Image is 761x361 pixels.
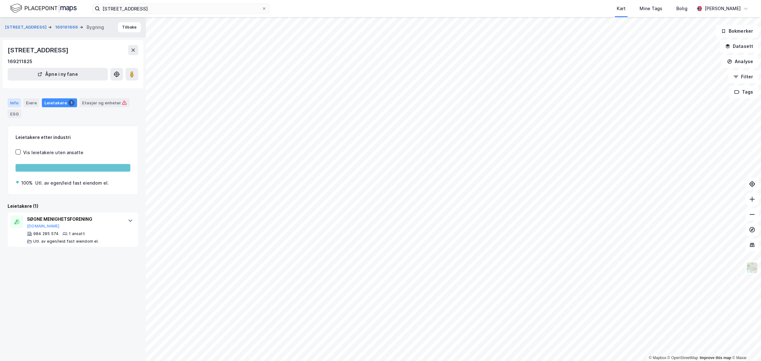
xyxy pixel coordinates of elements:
[649,356,666,360] a: Mapbox
[33,239,99,244] div: Utl. av egen/leid fast eiendom el.
[33,231,59,236] div: 984 285 574
[728,70,758,83] button: Filter
[23,149,83,156] div: Vis leietakere uten ansatte
[640,5,662,12] div: Mine Tags
[676,5,687,12] div: Bolig
[716,25,758,37] button: Bokmerker
[617,5,626,12] div: Kart
[722,55,758,68] button: Analyse
[729,86,758,98] button: Tags
[55,24,79,30] button: 169161666
[8,58,32,65] div: 169211825
[87,23,104,31] div: Bygning
[35,179,109,187] div: Utl. av egen/leid fast eiendom el.
[700,356,731,360] a: Improve this map
[27,215,121,223] div: SØGNE MENIGHETSFORENING
[8,98,21,107] div: Info
[729,331,761,361] div: Kontrollprogram for chat
[667,356,698,360] a: OpenStreetMap
[27,224,60,229] button: [DOMAIN_NAME]
[118,22,141,32] button: Tilbake
[8,202,138,210] div: Leietakere (1)
[8,110,21,118] div: ESG
[8,45,70,55] div: [STREET_ADDRESS]
[746,262,758,274] img: Z
[720,40,758,53] button: Datasett
[729,331,761,361] iframe: Chat Widget
[705,5,741,12] div: [PERSON_NAME]
[5,24,48,30] button: [STREET_ADDRESS]
[100,4,262,13] input: Søk på adresse, matrikkel, gårdeiere, leietakere eller personer
[16,134,130,141] div: Leietakere etter industri
[8,68,108,81] button: Åpne i ny fane
[69,231,85,236] div: 1 ansatt
[42,98,77,107] div: Leietakere
[23,98,39,107] div: Eiere
[21,179,33,187] div: 100%
[68,100,75,106] div: 1
[82,100,127,106] div: Etasjer og enheter
[10,3,77,14] img: logo.f888ab2527a4732fd821a326f86c7f29.svg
